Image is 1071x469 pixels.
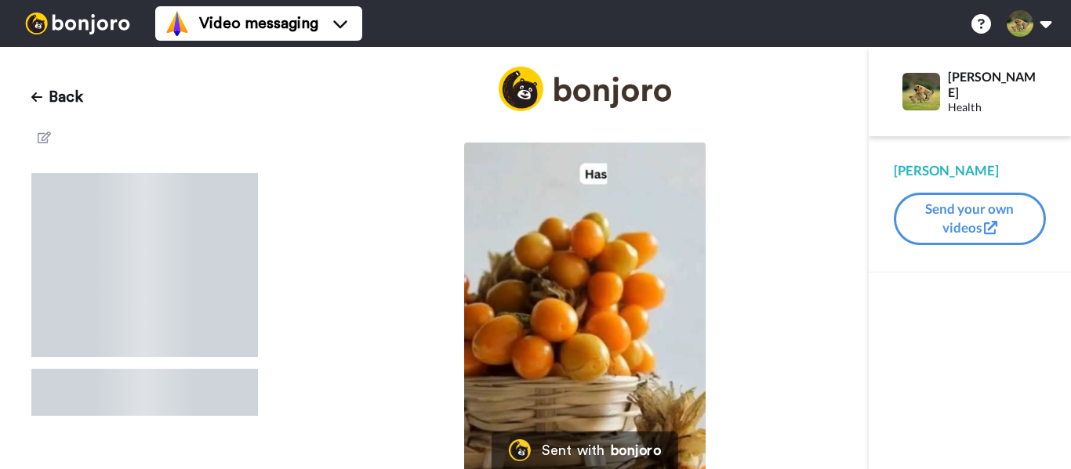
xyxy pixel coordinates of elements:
[19,13,136,34] img: bj-logo-header-white.svg
[902,73,940,110] img: Profile Image
[499,67,671,111] img: logo_full.png
[492,431,678,469] a: Bonjoro LogoSent withbonjoro
[894,161,1046,180] div: [PERSON_NAME]
[894,193,1046,245] button: Send your own videos
[199,13,318,34] span: Video messaging
[509,439,531,461] img: Bonjoro Logo
[948,101,1045,114] div: Health
[165,11,190,36] img: vm-color.svg
[611,443,661,457] div: bonjoro
[948,69,1045,99] div: [PERSON_NAME]
[542,443,604,457] div: Sent with
[31,78,83,116] button: Back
